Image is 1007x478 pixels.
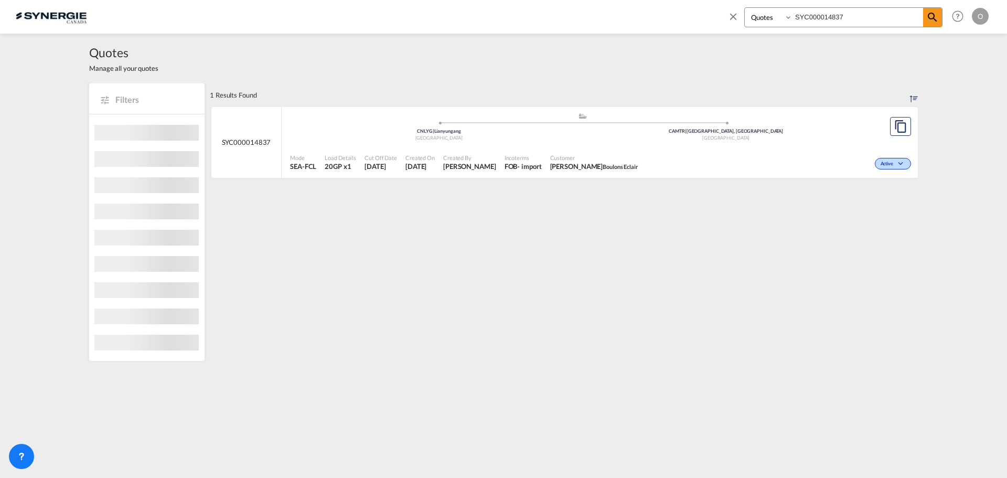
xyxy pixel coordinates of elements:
[365,154,397,162] span: Cut Off Date
[702,135,749,141] span: [GEOGRAPHIC_DATA]
[894,120,907,133] md-icon: assets/icons/custom/copyQuote.svg
[505,154,542,162] span: Incoterms
[792,8,923,26] input: Enter Quotation Number
[910,83,918,107] div: Sort by: Created On
[365,162,397,171] span: 17 Sep 2025
[325,162,356,171] span: 20GP x 1
[505,162,542,171] div: FOB import
[727,7,744,33] span: icon-close
[222,137,271,147] span: SYC000014837
[210,83,257,107] div: 1 Results Found
[896,161,908,167] md-icon: icon-chevron-down
[505,162,518,171] div: FOB
[290,154,316,162] span: Mode
[417,128,460,134] span: CNLYG Lianyungang
[603,163,638,170] span: Boulons Eclair
[405,162,435,171] span: 17 Sep 2025
[890,117,911,136] button: Copy Quote
[727,10,739,22] md-icon: icon-close
[89,44,158,61] span: Quotes
[972,8,989,25] div: O
[949,7,972,26] div: Help
[211,107,918,178] div: SYC000014837 assets/icons/custom/ship-fill.svgassets/icons/custom/roll-o-plane.svgOriginLianyunga...
[115,94,194,105] span: Filters
[550,154,638,162] span: Customer
[443,162,496,171] span: Adriana Groposila
[433,128,434,134] span: |
[926,11,939,24] md-icon: icon-magnify
[415,135,463,141] span: [GEOGRAPHIC_DATA]
[16,5,87,28] img: 1f56c880d42311ef80fc7dca854c8e59.png
[881,161,896,168] span: Active
[405,154,435,162] span: Created On
[550,162,638,171] span: Nicolas Desjardins Boulons Eclair
[325,154,356,162] span: Load Details
[290,162,316,171] span: SEA-FCL
[576,113,589,119] md-icon: assets/icons/custom/ship-fill.svg
[669,128,783,134] span: CAMTR [GEOGRAPHIC_DATA], [GEOGRAPHIC_DATA]
[517,162,541,171] div: - import
[875,158,911,169] div: Change Status Here
[443,154,496,162] span: Created By
[923,8,942,27] span: icon-magnify
[89,63,158,73] span: Manage all your quotes
[949,7,967,25] span: Help
[685,128,687,134] span: |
